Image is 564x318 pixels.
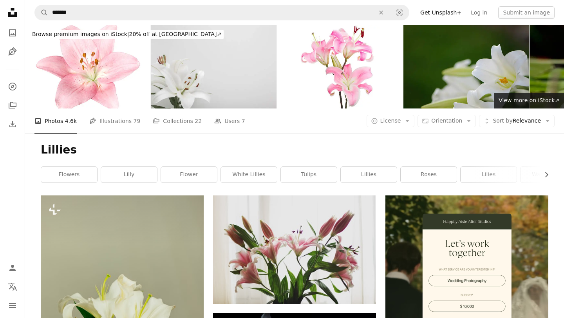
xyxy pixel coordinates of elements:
[479,115,555,127] button: Sort byRelevance
[5,298,20,313] button: Menu
[494,93,564,108] a: View more on iStock↗
[5,44,20,60] a: Illustrations
[281,167,337,182] a: tulips
[367,115,415,127] button: License
[41,167,97,182] a: flowers
[35,5,48,20] button: Search Unsplash
[498,6,555,19] button: Submit an image
[466,6,492,19] a: Log in
[372,5,390,20] button: Clear
[390,5,409,20] button: Visual search
[41,143,548,157] h1: Lillies
[499,97,559,103] span: View more on iStock ↗
[195,117,202,125] span: 22
[34,5,409,20] form: Find visuals sitewide
[242,117,245,125] span: 7
[493,117,541,125] span: Relevance
[461,167,517,182] a: lilies
[5,279,20,295] button: Language
[403,25,529,108] img: White Lily
[401,167,457,182] a: roses
[161,167,217,182] a: flower
[221,167,277,182] a: white lillies
[341,167,397,182] a: lillies
[5,79,20,94] a: Explore
[539,167,548,182] button: scroll list to the right
[151,25,277,108] img: Fresh white lily flower on light gray table background. Closeup. Condolence card. Empty place for...
[213,195,376,304] img: white and pink petaled flower
[416,6,466,19] a: Get Unsplash+
[213,246,376,253] a: white and pink petaled flower
[25,25,228,44] a: Browse premium images on iStock|20% off at [GEOGRAPHIC_DATA]↗
[134,117,141,125] span: 79
[5,116,20,132] a: Download History
[418,115,476,127] button: Orientation
[101,167,157,182] a: lilly
[30,30,224,39] div: 20% off at [GEOGRAPHIC_DATA] ↗
[5,260,20,276] a: Log in / Sign up
[25,25,150,108] img: Lily.
[380,117,401,124] span: License
[214,108,245,134] a: Users 7
[5,98,20,113] a: Collections
[32,31,129,37] span: Browse premium images on iStock |
[5,25,20,41] a: Photos
[277,25,403,108] img: Pink Lily
[153,108,202,134] a: Collections 22
[89,108,140,134] a: Illustrations 79
[493,117,512,124] span: Sort by
[431,117,462,124] span: Orientation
